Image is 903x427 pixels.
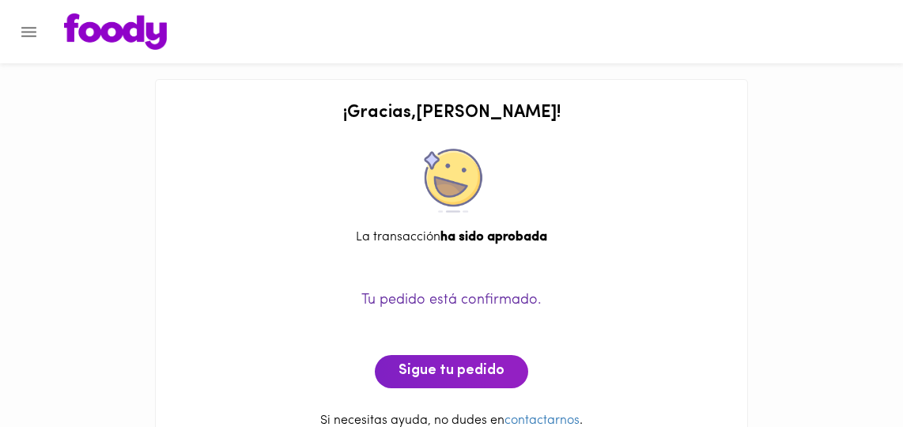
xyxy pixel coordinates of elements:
[399,363,504,380] span: Sigue tu pedido
[172,104,731,123] h2: ¡ Gracias , [PERSON_NAME] !
[440,231,547,244] b: ha sido aprobada
[172,229,731,247] div: La transacción
[64,13,167,50] img: logo.png
[420,149,483,213] img: approved.png
[361,293,542,308] span: Tu pedido está confirmado.
[9,13,48,51] button: Menu
[504,414,580,427] a: contactarnos
[375,355,528,388] button: Sigue tu pedido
